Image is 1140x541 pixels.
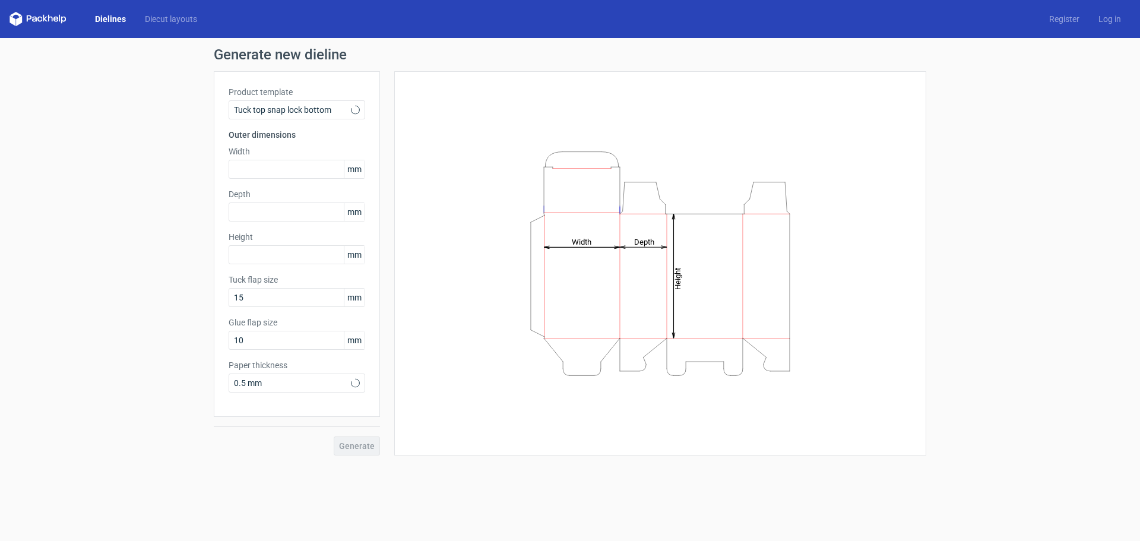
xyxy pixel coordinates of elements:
span: Tuck top snap lock bottom [234,104,351,116]
label: Tuck flap size [229,274,365,286]
h1: Generate new dieline [214,48,926,62]
label: Glue flap size [229,317,365,328]
span: mm [344,246,365,264]
span: mm [344,203,365,221]
a: Diecut layouts [135,13,207,25]
label: Height [229,231,365,243]
span: mm [344,289,365,306]
a: Register [1040,13,1089,25]
h3: Outer dimensions [229,129,365,141]
label: Product template [229,86,365,98]
label: Paper thickness [229,359,365,371]
tspan: Height [673,267,682,289]
tspan: Width [572,237,591,246]
span: mm [344,160,365,178]
a: Dielines [85,13,135,25]
span: 0.5 mm [234,377,351,389]
a: Log in [1089,13,1130,25]
label: Width [229,145,365,157]
span: mm [344,331,365,349]
tspan: Depth [634,237,654,246]
label: Depth [229,188,365,200]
